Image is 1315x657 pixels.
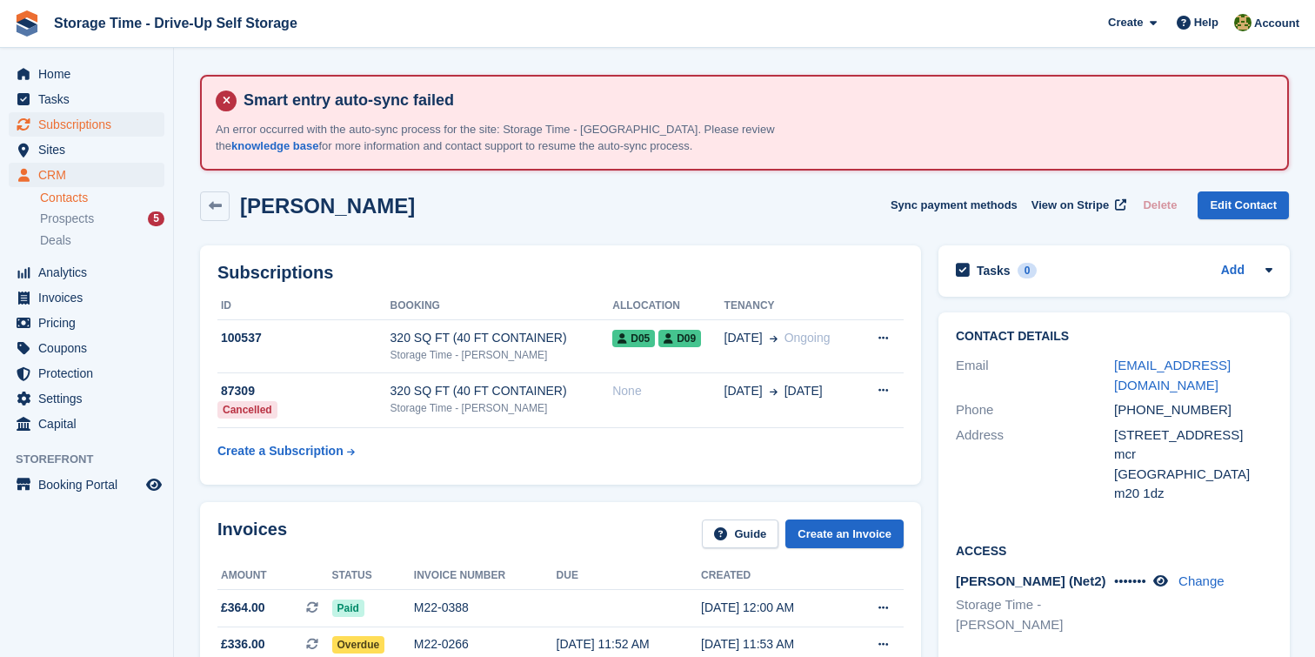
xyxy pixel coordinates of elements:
[9,87,164,111] a: menu
[38,311,143,335] span: Pricing
[701,599,847,617] div: [DATE] 12:00 AM
[414,599,557,617] div: M22-0388
[9,336,164,360] a: menu
[38,473,143,497] span: Booking Portal
[38,163,143,187] span: CRM
[240,194,415,218] h2: [PERSON_NAME]
[1031,197,1109,214] span: View on Stripe
[1114,426,1272,446] div: [STREET_ADDRESS]
[1114,445,1272,465] div: mcr
[724,329,763,347] span: [DATE]
[38,386,143,411] span: Settings
[701,562,847,590] th: Created
[724,382,763,400] span: [DATE]
[40,190,164,206] a: Contacts
[216,121,824,155] p: An error occurred with the auto-sync process for the site: Storage Time - [GEOGRAPHIC_DATA]. Plea...
[390,400,613,416] div: Storage Time - [PERSON_NAME]
[38,137,143,162] span: Sites
[217,562,332,590] th: Amount
[9,260,164,285] a: menu
[332,562,414,590] th: Status
[724,292,858,320] th: Tenancy
[14,10,40,37] img: stora-icon-8386f47178a22dfd0bd8f6a31ec36ba5ce8667c1dd55bd0f319d3a0aa187defe.svg
[784,331,831,345] span: Ongoing
[1254,15,1299,32] span: Account
[956,426,1114,504] div: Address
[1108,14,1143,31] span: Create
[1114,400,1272,420] div: [PHONE_NUMBER]
[390,347,613,363] div: Storage Time - [PERSON_NAME]
[956,541,1272,559] h2: Access
[221,635,265,654] span: £336.00
[217,382,390,400] div: 87309
[784,382,823,400] span: [DATE]
[1221,261,1245,281] a: Add
[9,311,164,335] a: menu
[332,636,385,654] span: Overdue
[217,401,277,419] div: Cancelled
[390,329,613,347] div: 320 SQ FT (40 FT CONTAINER)
[38,260,143,285] span: Analytics
[38,112,143,137] span: Subscriptions
[1194,14,1218,31] span: Help
[1234,14,1252,31] img: Zain Sarwar
[414,635,557,654] div: M22-0266
[217,435,355,467] a: Create a Subscription
[702,520,778,548] a: Guide
[332,600,364,617] span: Paid
[785,520,904,548] a: Create an Invoice
[956,400,1114,420] div: Phone
[1178,573,1225,588] a: Change
[217,329,390,347] div: 100537
[891,191,1018,220] button: Sync payment methods
[701,635,847,654] div: [DATE] 11:53 AM
[956,356,1114,395] div: Email
[221,599,265,617] span: £364.00
[1018,263,1038,278] div: 0
[9,137,164,162] a: menu
[9,361,164,385] a: menu
[390,382,613,400] div: 320 SQ FT (40 FT CONTAINER)
[217,263,904,283] h2: Subscriptions
[40,210,164,228] a: Prospects 5
[9,473,164,497] a: menu
[217,520,287,548] h2: Invoices
[956,330,1272,344] h2: Contact Details
[977,263,1011,278] h2: Tasks
[1136,191,1184,220] button: Delete
[658,330,701,347] span: D09
[38,412,143,436] span: Capital
[414,562,557,590] th: Invoice number
[40,232,71,249] span: Deals
[217,292,390,320] th: ID
[1114,573,1146,588] span: •••••••
[40,231,164,250] a: Deals
[9,386,164,411] a: menu
[612,292,724,320] th: Allocation
[9,412,164,436] a: menu
[9,62,164,86] a: menu
[390,292,613,320] th: Booking
[38,285,143,310] span: Invoices
[47,9,304,37] a: Storage Time - Drive-Up Self Storage
[144,474,164,495] a: Preview store
[956,595,1114,634] li: Storage Time - [PERSON_NAME]
[612,382,724,400] div: None
[1025,191,1130,220] a: View on Stripe
[38,361,143,385] span: Protection
[231,139,318,152] a: knowledge base
[1114,358,1231,392] a: [EMAIL_ADDRESS][DOMAIN_NAME]
[9,112,164,137] a: menu
[217,442,344,460] div: Create a Subscription
[38,87,143,111] span: Tasks
[148,211,164,226] div: 5
[1198,191,1289,220] a: Edit Contact
[612,330,655,347] span: D05
[1114,465,1272,485] div: [GEOGRAPHIC_DATA]
[38,336,143,360] span: Coupons
[16,451,173,468] span: Storefront
[237,91,1273,111] h4: Smart entry auto-sync failed
[956,573,1106,588] span: [PERSON_NAME] (Net2)
[1114,484,1272,504] div: m20 1dz
[9,285,164,310] a: menu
